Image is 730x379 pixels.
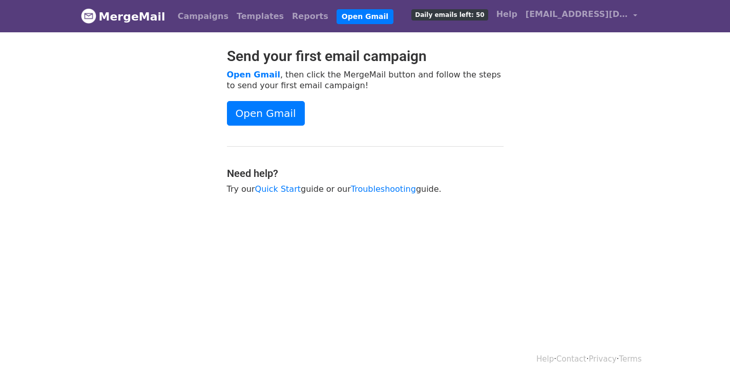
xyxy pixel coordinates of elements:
a: Troubleshooting [351,184,416,194]
a: Help [492,4,522,25]
a: Terms [619,354,641,364]
a: Open Gmail [227,70,280,79]
p: , then click the MergeMail button and follow the steps to send your first email campaign! [227,69,504,91]
a: MergeMail [81,6,165,27]
h4: Need help? [227,167,504,179]
p: Try our guide or our guide. [227,184,504,194]
a: Quick Start [255,184,301,194]
a: Help [536,354,554,364]
a: Templates [233,6,288,27]
h2: Send your first email campaign [227,48,504,65]
a: Contact [556,354,586,364]
a: Reports [288,6,332,27]
a: Privacy [589,354,616,364]
span: Daily emails left: 50 [411,9,488,21]
span: [EMAIL_ADDRESS][DOMAIN_NAME] [526,8,628,21]
a: [EMAIL_ADDRESS][DOMAIN_NAME] [522,4,641,28]
a: Open Gmail [337,9,393,24]
img: MergeMail logo [81,8,96,24]
a: Campaigns [174,6,233,27]
a: Open Gmail [227,101,305,126]
a: Daily emails left: 50 [407,4,492,25]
